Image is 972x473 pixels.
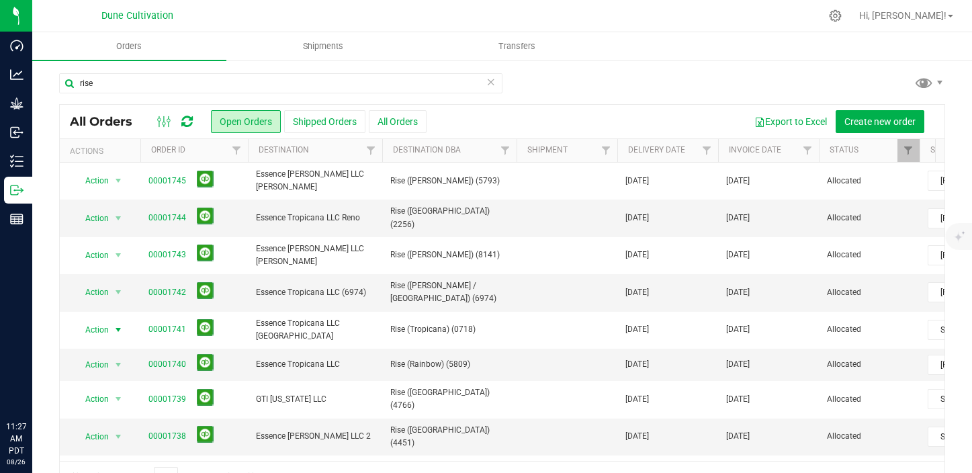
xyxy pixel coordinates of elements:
inline-svg: Grow [10,97,24,110]
a: Shipments [226,32,421,60]
inline-svg: Inventory [10,155,24,168]
a: Shipment [527,145,568,155]
span: select [110,209,127,228]
a: Orders [32,32,226,60]
button: Create new order [836,110,924,133]
span: Action [73,390,109,408]
span: [DATE] [726,393,750,406]
span: [DATE] [726,249,750,261]
span: [DATE] [726,286,750,299]
span: Rise ([PERSON_NAME]) (8141) [390,249,509,261]
a: Filter [797,139,819,162]
p: 11:27 AM PDT [6,421,26,457]
span: Create new order [844,116,916,127]
span: [DATE] [625,430,649,443]
span: Allocated [827,393,912,406]
span: [DATE] [726,212,750,224]
span: Orders [98,40,160,52]
a: Filter [897,139,920,162]
span: Action [73,209,109,228]
span: Rise ([GEOGRAPHIC_DATA]) (4451) [390,424,509,449]
span: Shipments [285,40,361,52]
span: All Orders [70,114,146,129]
a: 00001738 [148,430,186,443]
a: Destination [259,145,309,155]
span: Allocated [827,323,912,336]
div: Actions [70,146,135,156]
span: Action [73,427,109,446]
a: Invoice Date [729,145,781,155]
span: [DATE] [726,358,750,371]
a: Sales Rep [930,145,971,155]
div: Manage settings [827,9,844,22]
a: 00001740 [148,358,186,371]
iframe: Resource center [13,365,54,406]
span: Allocated [827,249,912,261]
span: Rise ([GEOGRAPHIC_DATA]) (4766) [390,386,509,412]
span: Action [73,171,109,190]
inline-svg: Reports [10,212,24,226]
a: Filter [360,139,382,162]
inline-svg: Outbound [10,183,24,197]
span: Hi, [PERSON_NAME]! [859,10,946,21]
input: Search Order ID, Destination, Customer PO... [59,73,502,93]
span: [DATE] [726,323,750,336]
a: Status [830,145,858,155]
span: [DATE] [625,175,649,187]
p: 08/26 [6,457,26,467]
inline-svg: Analytics [10,68,24,81]
span: Rise (Tropicana) (0718) [390,323,509,336]
span: Rise (Rainbow) (5809) [390,358,509,371]
span: select [110,427,127,446]
span: [DATE] [625,393,649,406]
span: Action [73,355,109,374]
button: Shipped Orders [284,110,365,133]
button: Export to Excel [746,110,836,133]
span: select [110,171,127,190]
span: select [110,283,127,302]
span: select [110,390,127,408]
span: [DATE] [625,212,649,224]
span: Allocated [827,286,912,299]
span: Action [73,246,109,265]
span: Rise ([PERSON_NAME]) (5793) [390,175,509,187]
span: Clear [486,73,496,91]
span: Rise ([GEOGRAPHIC_DATA]) (2256) [390,205,509,230]
span: Essence Tropicana LLC [GEOGRAPHIC_DATA] [256,317,374,343]
inline-svg: Inbound [10,126,24,139]
span: [DATE] [625,323,649,336]
span: Essence [PERSON_NAME] LLC [PERSON_NAME] [256,243,374,268]
a: 00001742 [148,286,186,299]
span: Dune Cultivation [101,10,173,21]
a: 00001741 [148,323,186,336]
span: Essence [PERSON_NAME] LLC 2 [256,430,374,443]
a: Filter [494,139,517,162]
span: [DATE] [625,286,649,299]
span: select [110,246,127,265]
a: Delivery Date [628,145,685,155]
span: Allocated [827,175,912,187]
span: GTI [US_STATE] LLC [256,393,374,406]
a: 00001739 [148,393,186,406]
span: Action [73,320,109,339]
a: 00001743 [148,249,186,261]
a: Filter [595,139,617,162]
span: [DATE] [625,249,649,261]
span: Essence Tropicana LLC [256,358,374,371]
span: Rise ([PERSON_NAME] / [GEOGRAPHIC_DATA]) (6974) [390,279,509,305]
a: Order ID [151,145,185,155]
a: Filter [226,139,248,162]
span: Action [73,283,109,302]
a: 00001745 [148,175,186,187]
a: 00001744 [148,212,186,224]
span: [DATE] [625,358,649,371]
span: Allocated [827,212,912,224]
span: [DATE] [726,430,750,443]
button: All Orders [369,110,427,133]
span: select [110,320,127,339]
a: Transfers [420,32,614,60]
span: Transfers [480,40,554,52]
span: select [110,355,127,374]
span: [DATE] [726,175,750,187]
button: Open Orders [211,110,281,133]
